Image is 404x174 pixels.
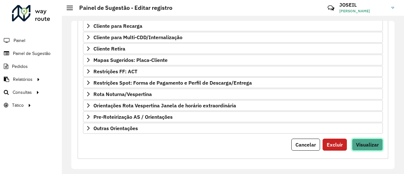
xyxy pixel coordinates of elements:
[83,66,383,77] a: Restrições FF: ACT
[83,77,383,88] a: Restrições Spot: Forma de Pagamento e Perfil de Descarga/Entrega
[13,89,32,96] span: Consultas
[12,63,28,70] span: Pedidos
[83,43,383,54] a: Cliente Retira
[93,126,138,131] span: Outras Orientações
[83,32,383,43] a: Cliente para Multi-CDD/Internalização
[83,55,383,65] a: Mapas Sugeridos: Placa-Cliente
[13,76,33,83] span: Relatórios
[73,4,172,11] h2: Painel de Sugestão - Editar registro
[93,57,168,63] span: Mapas Sugeridos: Placa-Cliente
[93,69,137,74] span: Restrições FF: ACT
[13,50,50,57] span: Painel de Sugestão
[12,102,24,109] span: Tático
[93,103,236,108] span: Orientações Rota Vespertina Janela de horário extraordinária
[83,89,383,99] a: Rota Noturna/Vespertina
[323,139,347,151] button: Excluir
[356,141,379,148] span: Visualizar
[327,141,343,148] span: Excluir
[93,92,152,97] span: Rota Noturna/Vespertina
[93,23,142,28] span: Cliente para Recarga
[352,139,383,151] button: Visualizar
[83,100,383,111] a: Orientações Rota Vespertina Janela de horário extraordinária
[324,1,338,15] a: Contato Rápido
[93,80,252,85] span: Restrições Spot: Forma de Pagamento e Perfil de Descarga/Entrega
[339,2,387,8] h3: JOSEIL
[93,114,173,119] span: Pre-Roteirização AS / Orientações
[83,21,383,31] a: Cliente para Recarga
[93,35,182,40] span: Cliente para Multi-CDD/Internalização
[291,139,320,151] button: Cancelar
[83,111,383,122] a: Pre-Roteirização AS / Orientações
[339,8,387,14] span: [PERSON_NAME]
[93,46,125,51] span: Cliente Retira
[14,37,25,44] span: Painel
[295,141,316,148] span: Cancelar
[83,123,383,134] a: Outras Orientações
